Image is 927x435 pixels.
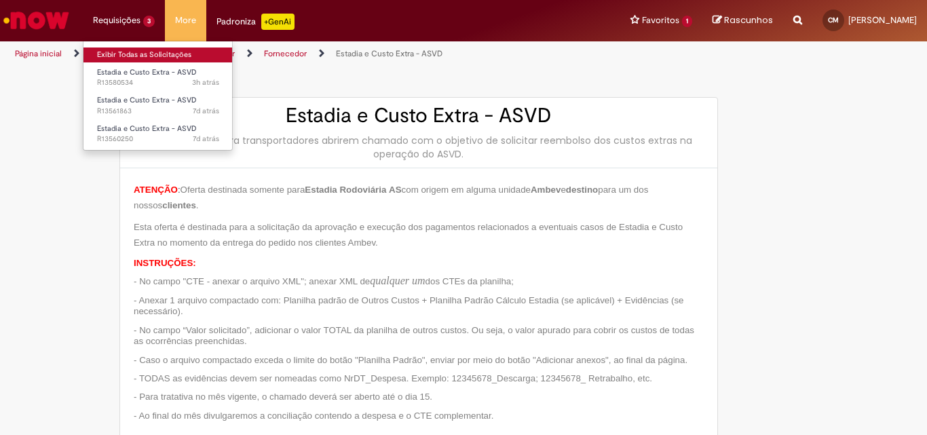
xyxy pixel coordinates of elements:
[83,48,233,62] a: Exibir Todas as Solicitações
[10,41,608,67] ul: Trilhas de página
[134,134,704,161] div: Oferta apenas para transportadores abrirem chamado com o objetivo de solicitar reembolso dos cust...
[97,124,197,134] span: Estadia e Custo Extra - ASVD
[389,185,402,195] span: AS
[83,41,233,151] ul: Requisições
[134,295,684,317] span: - Anexar 1 arquivo compactado com: Planilha padrão de Outros Custos + Planilha Padrão Cálculo Est...
[1,7,71,34] img: ServiceNow
[134,392,432,402] span: - Para tratativa no mês vigente, o chamado deverá ser aberto até o dia 15.
[264,48,307,59] a: Fornecedor
[134,411,493,421] span: - Ao final do mês divulgaremos a conciliação contendo a despesa e o CTE complementar.
[134,276,370,286] span: - No campo "CTE - anexar o arquivo XML"; anexar XML de
[682,16,692,27] span: 1
[175,14,196,27] span: More
[828,16,839,24] span: CM
[370,275,425,286] span: qualquer um
[192,77,219,88] time: 30/09/2025 10:37:09
[192,77,219,88] span: 3h atrás
[134,258,196,268] span: INSTRUÇÕES:
[93,14,140,27] span: Requisições
[336,48,442,59] a: Estadia e Custo Extra - ASVD
[848,14,917,26] span: [PERSON_NAME]
[216,14,295,30] div: Padroniza
[134,373,652,383] span: - TODAS as evidências devem ser nomeadas como NrDT_Despesa. Exemplo: 12345678_Descarga; 12345678_...
[193,134,219,144] span: 7d atrás
[134,105,704,127] h2: Estadia e Custo Extra - ASVD
[162,200,196,210] span: clientes
[97,67,197,77] span: Estadia e Custo Extra - ASVD
[642,14,679,27] span: Favoritos
[97,134,219,145] span: R13560250
[724,14,773,26] span: Rascunhos
[97,106,219,117] span: R13561863
[134,185,648,210] span: Oferta destinada somente para com origem em alguma unidade e para um dos nossos .
[178,185,181,195] span: :
[83,93,233,118] a: Aberto R13561863 : Estadia e Custo Extra - ASVD
[134,325,694,347] span: - No campo “Valor solicitado”, adicionar o valor TOTAL da planilha de outros custos. Ou seja, o v...
[143,16,155,27] span: 3
[193,106,219,116] span: 7d atrás
[531,185,561,195] span: Ambev
[134,185,178,195] span: ATENÇÃO
[261,14,295,30] p: +GenAi
[134,355,687,365] span: - Caso o arquivo compactado exceda o limite do botão "Planilha Padrão", enviar por meio do botão ...
[83,121,233,147] a: Aberto R13560250 : Estadia e Custo Extra - ASVD
[193,106,219,116] time: 24/09/2025 09:51:29
[97,77,219,88] span: R13580534
[83,65,233,90] a: Aberto R13580534 : Estadia e Custo Extra - ASVD
[566,185,598,195] span: destino
[193,134,219,144] time: 23/09/2025 16:27:06
[97,95,197,105] span: Estadia e Custo Extra - ASVD
[713,14,773,27] a: Rascunhos
[15,48,62,59] a: Página inicial
[425,276,514,286] span: dos CTEs da planilha;
[134,222,683,248] span: Esta oferta é destinada para a solicitação da aprovação e execução dos pagamentos relacionados a ...
[305,185,386,195] span: Estadia Rodoviária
